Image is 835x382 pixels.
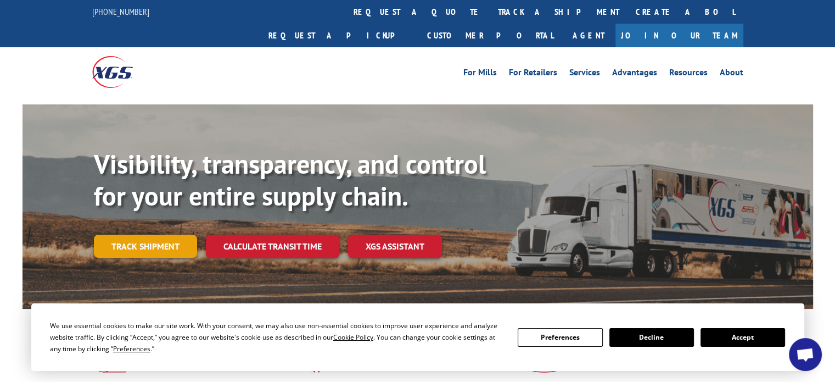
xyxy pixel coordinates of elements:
[609,328,694,347] button: Decline
[720,68,743,80] a: About
[612,68,657,80] a: Advantages
[348,235,442,258] a: XGS ASSISTANT
[518,328,602,347] button: Preferences
[92,6,149,17] a: [PHONE_NUMBER]
[569,68,600,80] a: Services
[94,235,197,258] a: Track shipment
[419,24,562,47] a: Customer Portal
[333,333,373,342] span: Cookie Policy
[113,344,150,353] span: Preferences
[94,147,486,213] b: Visibility, transparency, and control for your entire supply chain.
[463,68,497,80] a: For Mills
[615,24,743,47] a: Join Our Team
[31,303,804,371] div: Cookie Consent Prompt
[562,24,615,47] a: Agent
[206,235,339,258] a: Calculate transit time
[260,24,419,47] a: Request a pickup
[700,328,785,347] button: Accept
[789,338,822,371] div: Open chat
[50,320,505,355] div: We use essential cookies to make our site work. With your consent, we may also use non-essential ...
[509,68,557,80] a: For Retailers
[669,68,708,80] a: Resources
